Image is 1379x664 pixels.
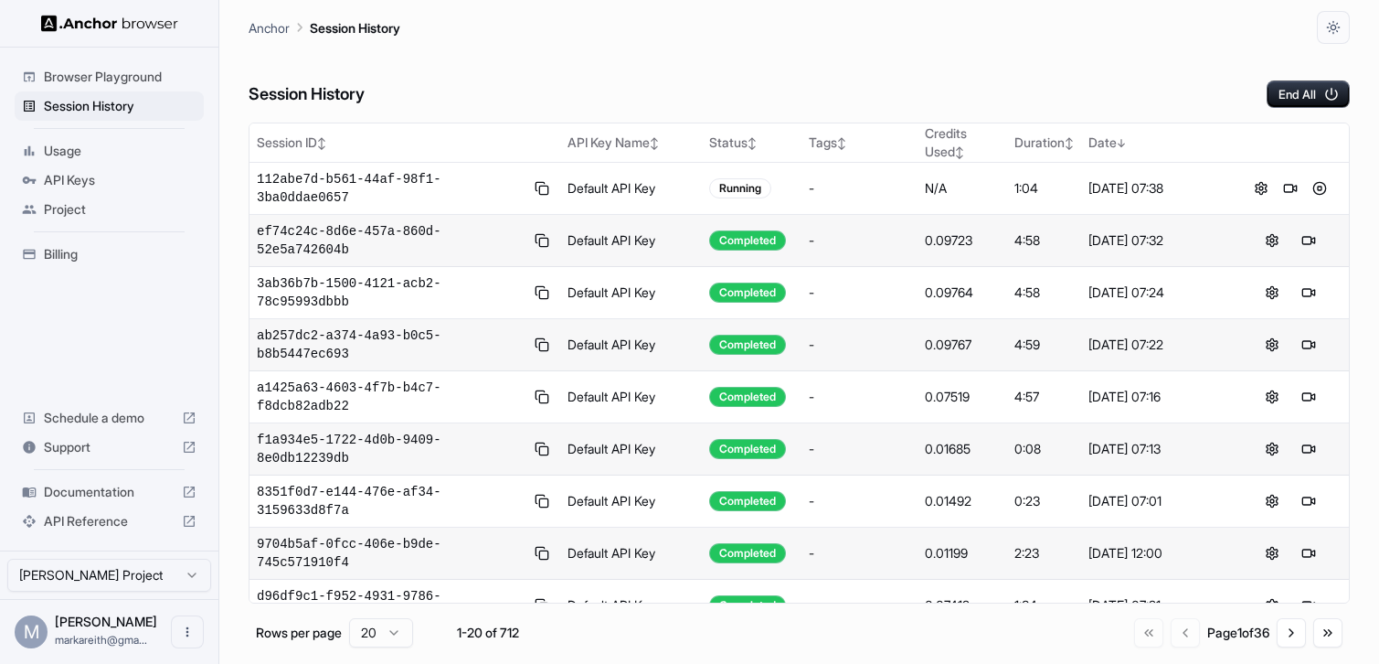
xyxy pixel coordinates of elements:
span: a1425a63-4603-4f7b-b4c7-f8dcb82adb22 [257,379,525,415]
div: 4:58 [1014,231,1074,250]
div: 0:23 [1014,492,1074,510]
td: Default API Key [560,319,702,371]
td: Default API Key [560,371,702,423]
div: [DATE] 07:13 [1088,440,1224,458]
span: 112abe7d-b561-44af-98f1-3ba0ddae0657 [257,170,525,207]
div: Tags [809,134,909,152]
div: 4:59 [1014,336,1074,354]
span: Schedule a demo [44,409,175,427]
div: API Keys [15,166,204,195]
div: 1:34 [1014,596,1074,615]
div: [DATE] 07:24 [1088,284,1224,302]
div: API Reference [15,507,204,536]
div: N/A [925,179,1000,198]
td: Default API Key [560,580,702,632]
span: ↕ [955,145,964,159]
span: ↕ [317,136,326,150]
p: Rows per page [256,624,342,642]
button: Open menu [171,616,204,648]
img: Anchor Logo [41,15,178,32]
span: Support [44,438,175,456]
span: Mark Reith [55,614,157,629]
div: Billing [15,240,204,269]
span: 3ab36b7b-1500-4121-acb2-78c95993dbbb [257,274,525,311]
div: Session ID [257,134,553,152]
div: Documentation [15,477,204,507]
div: Completed [709,439,786,459]
span: ↕ [1065,136,1074,150]
div: 0.09767 [925,336,1000,354]
span: 9704b5af-0fcc-406e-b9de-745c571910f4 [257,535,525,572]
span: f1a934e5-1722-4d0b-9409-8e0db12239db [257,431,525,467]
div: Completed [709,230,786,251]
span: ↓ [1117,136,1126,150]
div: [DATE] 07:32 [1088,231,1224,250]
div: API Key Name [568,134,695,152]
div: Credits Used [925,124,1000,161]
div: Support [15,433,204,462]
p: Session History [310,18,400,37]
div: - [809,596,909,615]
td: Default API Key [560,528,702,580]
span: Browser Playground [44,68,196,86]
div: 1:04 [1014,179,1074,198]
div: - [809,492,909,510]
span: 8351f0d7-e144-476e-af34-3159633d8f7a [257,483,525,519]
span: ↕ [748,136,757,150]
span: ↕ [837,136,846,150]
div: Running [709,178,771,198]
td: Default API Key [560,476,702,528]
div: - [809,440,909,458]
div: Browser Playground [15,62,204,91]
div: Completed [709,543,786,563]
span: Project [44,200,196,219]
td: Default API Key [560,423,702,476]
span: d96df9c1-f952-4931-9786-20df0980d68d [257,587,525,624]
span: ab257dc2-a374-4a93-b0c5-b8b5447ec693 [257,327,525,363]
div: 0.07412 [925,596,1000,615]
div: Completed [709,387,786,407]
div: Date [1088,134,1224,152]
div: 0.01492 [925,492,1000,510]
span: Usage [44,142,196,160]
div: 1-20 of 712 [442,624,534,642]
td: Default API Key [560,267,702,319]
div: [DATE] 12:00 [1088,544,1224,562]
div: [DATE] 07:16 [1088,388,1224,406]
div: Completed [709,335,786,355]
div: - [809,284,909,302]
span: API Reference [44,512,175,530]
div: Usage [15,136,204,166]
div: Completed [709,283,786,303]
h6: Session History [249,81,365,108]
div: 4:58 [1014,284,1074,302]
span: markareith@gmail.com [55,633,147,647]
td: Default API Key [560,215,702,267]
div: 0:08 [1014,440,1074,458]
div: Duration [1014,134,1074,152]
div: Schedule a demo [15,403,204,433]
div: Page 1 of 36 [1207,624,1269,642]
div: Project [15,195,204,224]
div: [DATE] 07:01 [1088,492,1224,510]
div: [DATE] 07:21 [1088,596,1224,615]
div: 4:57 [1014,388,1074,406]
div: Status [709,134,794,152]
div: 0.01199 [925,544,1000,562]
div: - [809,179,909,198]
div: Session History [15,91,204,121]
td: Default API Key [560,163,702,215]
span: Documentation [44,483,175,501]
nav: breadcrumb [249,17,400,37]
button: End All [1267,80,1350,108]
p: Anchor [249,18,290,37]
div: 2:23 [1014,544,1074,562]
div: [DATE] 07:22 [1088,336,1224,354]
div: M [15,616,48,648]
div: 0.07519 [925,388,1000,406]
span: Session History [44,97,196,115]
div: 0.01685 [925,440,1000,458]
span: Billing [44,245,196,263]
div: 0.09764 [925,284,1000,302]
div: [DATE] 07:38 [1088,179,1224,198]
